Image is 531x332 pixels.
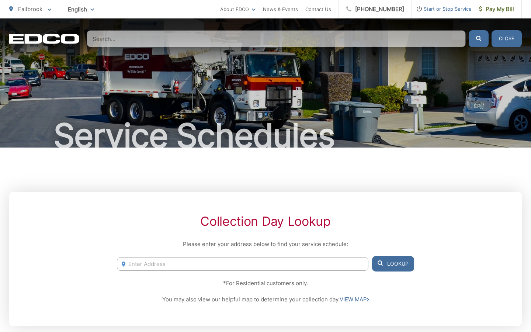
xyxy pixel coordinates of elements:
h1: Service Schedules [9,117,522,154]
a: About EDCO [220,5,256,14]
span: Pay My Bill [479,5,514,14]
button: Submit the search query. [469,30,489,47]
a: VIEW MAP [340,295,369,304]
input: Enter Address [117,257,368,271]
button: Close [492,30,522,47]
p: *For Residential customers only. [117,279,414,288]
button: Lookup [372,256,414,272]
a: EDCD logo. Return to the homepage. [9,34,79,44]
span: Fallbrook [18,6,42,13]
input: Search [87,30,466,47]
p: You may also view our helpful map to determine your collection day. [117,295,414,304]
span: English [62,3,100,16]
p: Please enter your address below to find your service schedule: [117,240,414,249]
h2: Collection Day Lookup [117,214,414,229]
a: Contact Us [305,5,331,14]
a: News & Events [263,5,298,14]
